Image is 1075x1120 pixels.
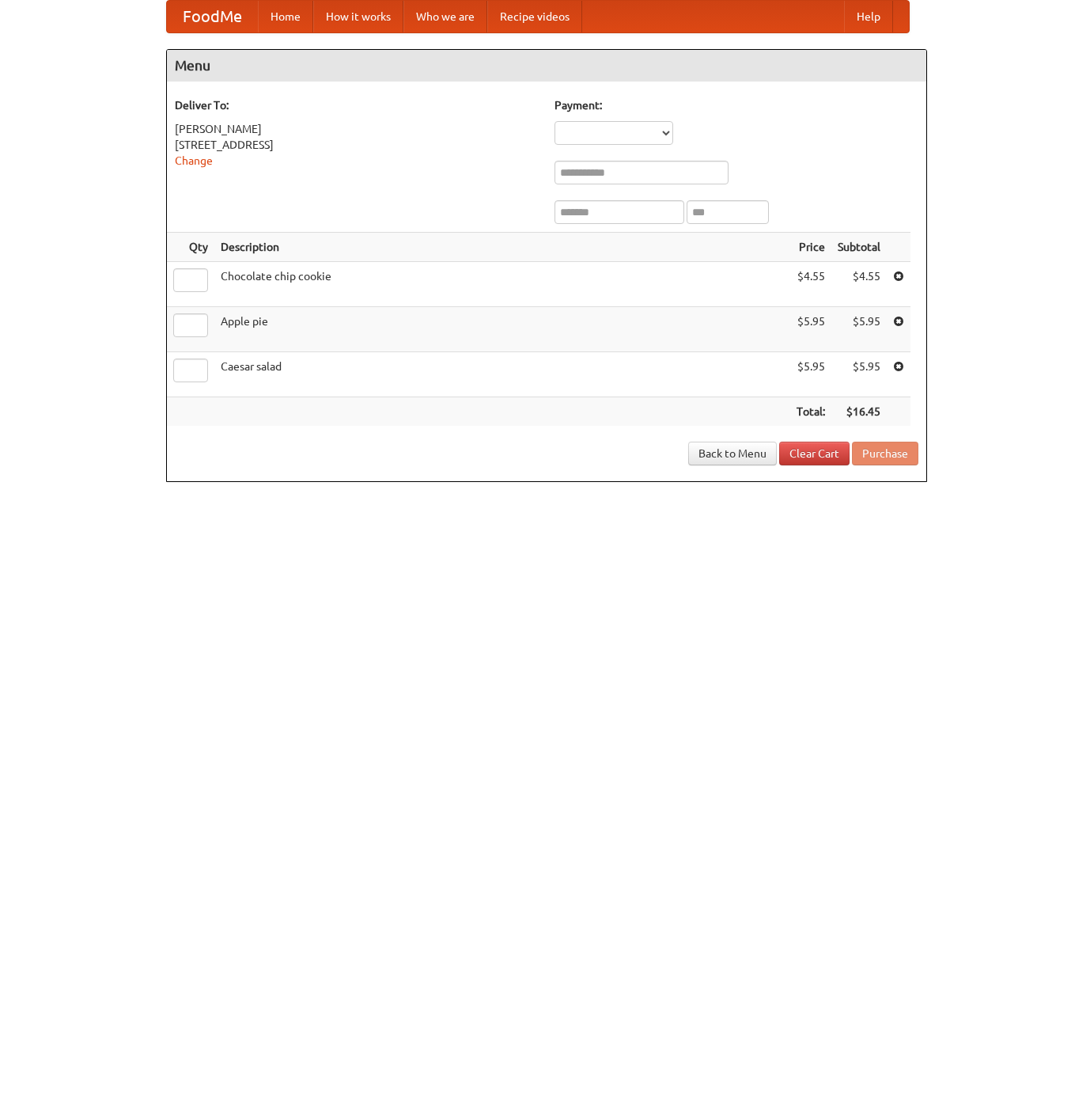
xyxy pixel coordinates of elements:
[167,1,258,32] a: FoodMe
[831,233,887,262] th: Subtotal
[831,307,887,352] td: $5.95
[831,352,887,397] td: $5.95
[175,137,539,153] div: [STREET_ADDRESS]
[688,442,777,465] a: Back to Menu
[214,352,790,397] td: Caesar salad
[487,1,582,32] a: Recipe videos
[779,442,850,465] a: Clear Cart
[403,1,487,32] a: Who we are
[831,397,887,427] th: $16.45
[175,121,539,137] div: [PERSON_NAME]
[852,442,918,465] button: Purchase
[790,262,831,307] td: $4.55
[214,307,790,352] td: Apple pie
[175,154,213,167] a: Change
[790,352,831,397] td: $5.95
[831,262,887,307] td: $4.55
[555,97,918,113] h5: Payment:
[790,397,831,427] th: Total:
[790,233,831,262] th: Price
[214,262,790,307] td: Chocolate chip cookie
[167,50,926,82] h4: Menu
[258,1,313,32] a: Home
[790,307,831,352] td: $5.95
[313,1,403,32] a: How it works
[844,1,893,32] a: Help
[167,233,214,262] th: Qty
[175,97,539,113] h5: Deliver To:
[214,233,790,262] th: Description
